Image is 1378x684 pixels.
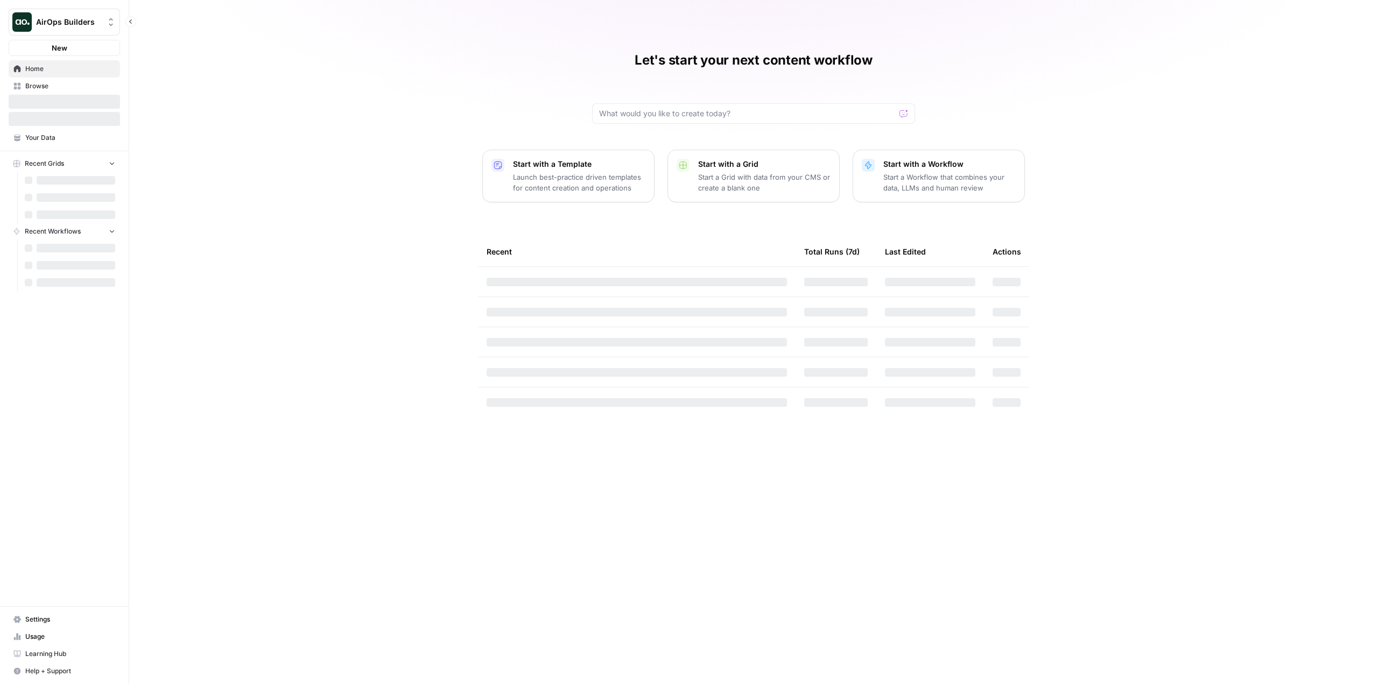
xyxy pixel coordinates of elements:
p: Start with a Grid [698,159,831,170]
span: New [52,43,67,53]
button: Workspace: AirOps Builders [9,9,120,36]
span: Usage [25,632,115,641]
button: Help + Support [9,662,120,680]
p: Start a Workflow that combines your data, LLMs and human review [883,172,1016,193]
span: Recent Workflows [25,227,81,236]
span: Browse [25,81,115,91]
button: Start with a GridStart a Grid with data from your CMS or create a blank one [667,150,840,202]
span: AirOps Builders [36,17,101,27]
div: Last Edited [885,237,926,266]
input: What would you like to create today? [599,108,895,119]
div: Total Runs (7d) [804,237,860,266]
span: Recent Grids [25,159,64,168]
span: Home [25,64,115,74]
a: Home [9,60,120,77]
a: Your Data [9,129,120,146]
h1: Let's start your next content workflow [635,52,873,69]
img: AirOps Builders Logo [12,12,32,32]
button: Start with a WorkflowStart a Workflow that combines your data, LLMs and human review [853,150,1025,202]
div: Actions [993,237,1021,266]
p: Start with a Template [513,159,645,170]
p: Launch best-practice driven templates for content creation and operations [513,172,645,193]
span: Learning Hub [25,649,115,659]
button: New [9,40,120,56]
p: Start with a Workflow [883,159,1016,170]
a: Usage [9,628,120,645]
span: Help + Support [25,666,115,676]
a: Settings [9,611,120,628]
span: Your Data [25,133,115,143]
a: Browse [9,77,120,95]
span: Settings [25,615,115,624]
div: Recent [487,237,787,266]
a: Learning Hub [9,645,120,662]
button: Recent Grids [9,156,120,172]
p: Start a Grid with data from your CMS or create a blank one [698,172,831,193]
button: Recent Workflows [9,223,120,239]
button: Start with a TemplateLaunch best-practice driven templates for content creation and operations [482,150,655,202]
